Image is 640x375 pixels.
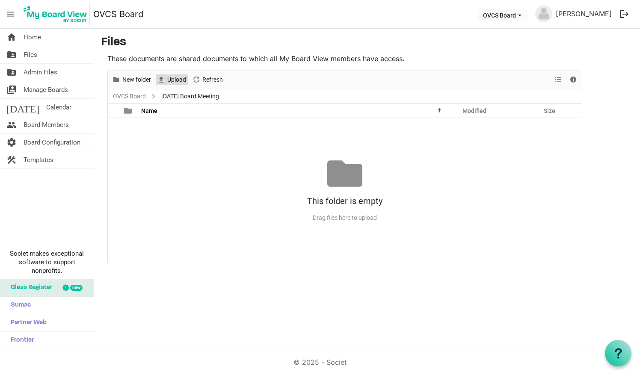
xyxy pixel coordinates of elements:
[6,332,34,349] span: Frontier
[189,71,226,89] div: Refresh
[24,81,68,98] span: Manage Boards
[156,74,188,85] button: Upload
[551,71,566,89] div: View
[6,29,17,46] span: home
[3,6,19,22] span: menu
[6,64,17,81] span: folder_shared
[107,53,582,64] p: These documents are shared documents to which all My Board View members have access.
[108,191,582,211] div: This folder is empty
[6,116,17,133] span: people
[24,151,53,168] span: Templates
[6,151,17,168] span: construction
[70,285,83,291] div: new
[24,134,80,151] span: Board Configuration
[93,6,143,23] a: OVCS Board
[24,116,69,133] span: Board Members
[111,74,153,85] button: New folder
[462,107,486,114] span: Modified
[535,5,552,22] img: no-profile-picture.svg
[6,81,17,98] span: switch_account
[615,5,633,23] button: logout
[293,358,347,366] a: © 2025 - Societ
[24,29,41,46] span: Home
[6,99,39,116] span: [DATE]
[6,46,17,63] span: folder_shared
[21,3,93,25] a: My Board View Logo
[46,99,71,116] span: Calendar
[6,314,47,331] span: Partner Web
[552,5,615,22] a: [PERSON_NAME]
[111,91,148,102] a: OVCS Board
[6,297,31,314] span: Sumac
[24,64,57,81] span: Admin Files
[568,74,579,85] button: Details
[109,71,154,89] div: New folder
[6,134,17,151] span: settings
[141,107,157,114] span: Name
[566,71,581,89] div: Details
[121,74,152,85] span: New folder
[21,3,90,25] img: My Board View Logo
[154,71,189,89] div: Upload
[201,74,224,85] span: Refresh
[191,74,225,85] button: Refresh
[4,249,90,275] span: Societ makes exceptional software to support nonprofits.
[101,35,633,50] h3: Files
[477,9,527,21] button: OVCS Board dropdownbutton
[108,211,582,225] div: Drag files here to upload
[553,74,563,85] button: View dropdownbutton
[544,107,555,114] span: Size
[6,279,52,296] span: Glass Register
[24,46,37,63] span: Files
[166,74,187,85] span: Upload
[160,91,221,102] span: [DATE] Board Meeting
